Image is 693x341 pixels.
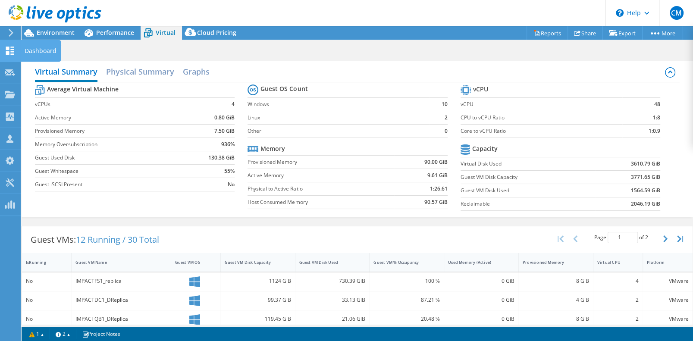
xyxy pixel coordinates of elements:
b: 0.80 GiB [214,113,235,122]
div: 119.45 GiB [225,314,291,324]
div: IsRunning [26,260,57,265]
span: Page of [594,232,648,243]
label: Active Memory [35,113,187,122]
div: 100 % [373,276,440,286]
div: 2 [597,314,639,324]
b: Guest OS Count [260,84,307,93]
h2: Graphs [183,63,210,80]
b: 1:26.61 [430,185,448,193]
label: vCPU [461,100,622,109]
a: Share [568,26,603,40]
div: Guest VM Disk Used [299,260,355,265]
b: 1564.59 GiB [631,186,660,195]
div: Dashboard [20,40,61,62]
div: 8 GiB [523,276,589,286]
div: Guest VMs: [22,226,168,253]
label: Windows [248,100,429,109]
div: 0 GiB [448,276,514,286]
div: Virtual CPU [597,260,628,265]
div: 21.06 GiB [299,314,366,324]
div: No [26,314,67,324]
div: IMPACTFS1_replica [75,276,166,286]
a: Project Notes [76,328,126,339]
span: Cloud Pricing [197,28,236,37]
div: 2 [597,295,639,305]
b: vCPU [473,85,488,94]
div: 730.39 GiB [299,276,366,286]
label: Linux [248,113,429,122]
label: Provisioned Memory [35,127,187,135]
a: Reports [527,26,568,40]
div: VMware [647,314,689,324]
div: 4 [597,276,639,286]
b: Memory [260,144,285,153]
b: 0 [445,127,448,135]
div: Guest VM % Occupancy [373,260,430,265]
div: 20.48 % [373,314,440,324]
b: 4 [232,100,235,109]
div: No [26,295,67,305]
div: IMPACTQB1_DReplica [75,314,166,324]
div: 33.13 GiB [299,295,366,305]
span: Environment [37,28,75,37]
svg: \n [616,9,624,17]
div: VMware [647,276,689,286]
b: 90.57 GiB [424,198,448,206]
span: CM [670,6,684,20]
b: 1:0.9 [649,127,660,135]
b: 2 [445,113,448,122]
b: 48 [654,100,660,109]
div: Guest VM Disk Capacity [225,260,281,265]
label: Reclaimable [461,200,596,208]
b: 936% [221,140,235,149]
div: 1124 GiB [225,276,291,286]
label: Virtual Disk Used [461,160,596,168]
b: 1:8 [653,113,660,122]
b: Capacity [472,144,498,153]
span: Performance [96,28,134,37]
a: 1 [23,328,50,339]
b: 2046.19 GiB [631,200,660,208]
b: 10 [442,100,448,109]
div: No [26,276,67,286]
label: Guest iSCSI Present [35,180,187,189]
h2: Physical Summary [106,63,174,80]
input: jump to page [608,232,638,243]
b: 7.50 GiB [214,127,235,135]
span: Virtual [156,28,176,37]
b: 3771.65 GiB [631,173,660,181]
div: IMPACTDC1_DReplica [75,295,166,305]
label: Guest Used Disk [35,153,187,162]
div: 4 GiB [523,295,589,305]
span: 2 [645,234,648,241]
div: 0 GiB [448,314,514,324]
label: Core to vCPU Ratio [461,127,622,135]
h2: Virtual Summary [35,63,97,82]
div: 87.21 % [373,295,440,305]
label: Memory Oversubscription [35,140,187,149]
label: Guest Whitespace [35,167,187,175]
label: Physical to Active Ratio [248,185,394,193]
label: Provisioned Memory [248,158,394,166]
div: Platform [647,260,678,265]
b: Average Virtual Machine [47,85,119,94]
b: 9.61 GiB [427,171,448,180]
label: Other [248,127,429,135]
label: Active Memory [248,171,394,180]
b: 130.38 GiB [208,153,235,162]
div: 99.37 GiB [225,295,291,305]
div: Used Memory (Active) [448,260,504,265]
a: 2 [50,328,76,339]
b: 55% [224,167,235,175]
b: 90.00 GiB [424,158,448,166]
div: VMware [647,295,689,305]
div: Guest VM Name [75,260,156,265]
a: Export [602,26,643,40]
a: More [642,26,682,40]
span: 12 Running / 30 Total [76,234,159,245]
div: 0 GiB [448,295,514,305]
div: Provisioned Memory [523,260,579,265]
label: Guest VM Disk Used [461,186,596,195]
label: Host Consumed Memory [248,198,394,206]
label: CPU to vCPU Ratio [461,113,622,122]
